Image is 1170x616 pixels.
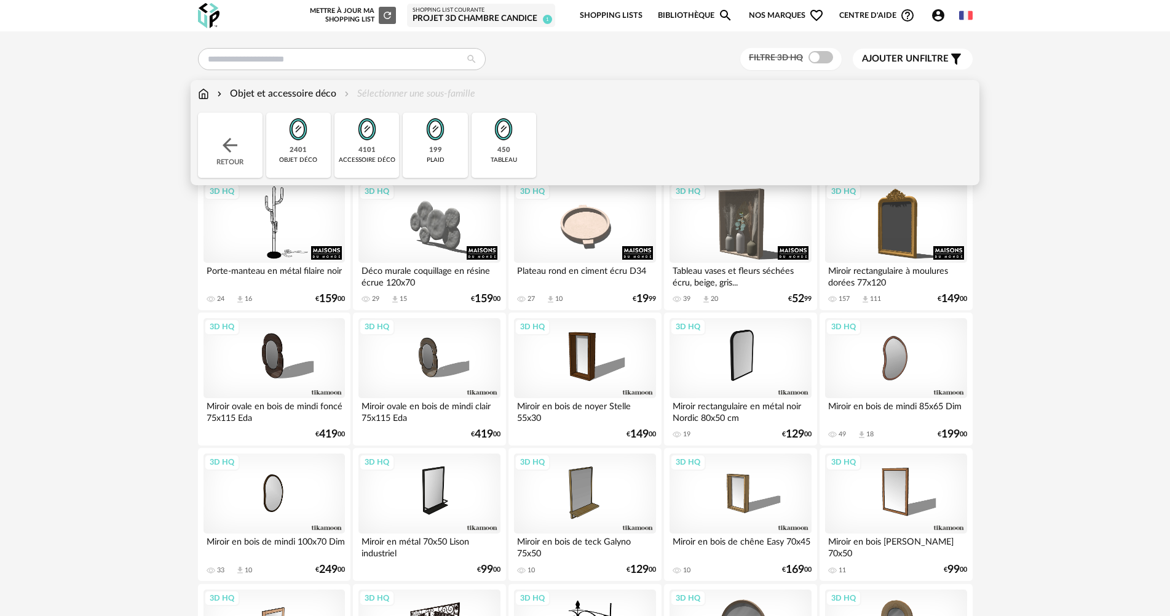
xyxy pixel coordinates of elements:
div: accessoire déco [339,156,395,164]
img: Miroir.png [282,113,315,146]
div: 3D HQ [515,590,550,606]
div: 3D HQ [515,319,550,335]
div: Miroir rectangulaire à moulures dorées 77x120 [825,263,966,287]
div: 19 [683,430,690,439]
a: 3D HQ Miroir en bois de mindi 100x70 Dim 33 Download icon 10 €24900 [198,448,350,581]
div: Shopping List courante [413,7,550,14]
a: 3D HQ Miroir rectangulaire en métal noir Nordic 80x50 cm 19 €12900 [664,313,816,446]
img: Miroir.png [350,113,384,146]
span: Heart Outline icon [809,8,824,23]
div: Miroir ovale en bois de mindi foncé 75x115 Eda [204,398,345,423]
div: 3D HQ [204,590,240,606]
div: Miroir en bois de teck Galyno 75x50 [514,534,655,558]
a: 3D HQ Miroir en bois de noyer Stelle 55x30 €14900 [508,313,661,446]
span: Download icon [857,430,866,439]
span: Nos marques [749,1,824,30]
img: svg+xml;base64,PHN2ZyB3aWR0aD0iMTYiIGhlaWdodD0iMTYiIHZpZXdCb3g9IjAgMCAxNiAxNiIgZmlsbD0ibm9uZSIgeG... [215,87,224,101]
div: tableau [491,156,517,164]
span: Magnify icon [718,8,733,23]
div: 11 [839,566,846,575]
a: 3D HQ Tableau vases et fleurs séchées écru, beige, gris... 39 Download icon 20 €5299 [664,177,816,310]
a: 3D HQ Miroir ovale en bois de mindi foncé 75x115 Eda €41900 [198,313,350,446]
span: 149 [941,295,960,303]
span: Help Circle Outline icon [900,8,915,23]
a: 3D HQ Miroir ovale en bois de mindi clair 75x115 Eda €41900 [353,313,505,446]
img: fr [959,9,973,22]
div: Miroir en bois [PERSON_NAME] 70x50 [825,534,966,558]
a: 3D HQ Miroir en bois de teck Galyno 75x50 10 €12900 [508,448,661,581]
span: filtre [862,53,949,65]
div: 450 [497,146,510,155]
a: 3D HQ Miroir en bois de chêne Easy 70x45 10 €16900 [664,448,816,581]
span: Refresh icon [382,12,393,18]
div: 15 [400,295,407,303]
div: 3D HQ [359,183,395,199]
div: Porte-manteau en métal filaire noir [204,263,345,287]
div: 3D HQ [515,183,550,199]
div: 3D HQ [826,319,861,335]
div: € 00 [477,566,500,574]
span: 169 [786,566,804,574]
div: 33 [217,566,224,575]
span: Filter icon [949,52,963,66]
div: 29 [372,295,379,303]
div: 10 [528,566,535,575]
div: € 00 [315,430,345,439]
div: 3D HQ [826,183,861,199]
div: 3D HQ [515,454,550,470]
span: 99 [481,566,493,574]
span: Account Circle icon [931,8,951,23]
button: Ajouter unfiltre Filter icon [853,49,973,70]
div: 4101 [358,146,376,155]
span: Account Circle icon [931,8,946,23]
img: Miroir.png [487,113,520,146]
div: 3D HQ [670,183,706,199]
span: 159 [319,295,338,303]
div: € 00 [627,566,656,574]
div: 24 [217,295,224,303]
span: 149 [630,430,649,439]
div: 3D HQ [204,319,240,335]
div: Retour [198,113,263,178]
a: 3D HQ Miroir en métal 70x50 Lison industriel €9900 [353,448,505,581]
a: 3D HQ Miroir en bois [PERSON_NAME] 70x50 11 €9900 [820,448,972,581]
div: 10 [683,566,690,575]
span: Download icon [861,295,870,304]
div: 2401 [290,146,307,155]
span: 19 [636,295,649,303]
div: 3D HQ [670,590,706,606]
div: 3D HQ [204,183,240,199]
div: € 00 [782,430,812,439]
div: € 00 [315,566,345,574]
span: 1 [543,15,552,24]
span: 199 [941,430,960,439]
div: 16 [245,295,252,303]
div: 3D HQ [359,319,395,335]
span: 419 [319,430,338,439]
a: Shopping Lists [580,1,642,30]
img: Miroir.png [419,113,452,146]
div: € 00 [938,430,967,439]
div: € 00 [782,566,812,574]
div: 10 [245,566,252,575]
div: 3D HQ [204,454,240,470]
a: Shopping List courante Projet 3D Chambre Candice 1 [413,7,550,25]
div: € 99 [788,295,812,303]
span: 159 [475,295,493,303]
div: Miroir ovale en bois de mindi clair 75x115 Eda [358,398,500,423]
div: 3D HQ [670,319,706,335]
div: 49 [839,430,846,439]
div: objet déco [279,156,317,164]
a: 3D HQ Porte-manteau en métal filaire noir 24 Download icon 16 €15900 [198,177,350,310]
div: 10 [555,295,563,303]
a: 3D HQ Miroir rectangulaire à moulures dorées 77x120 157 Download icon 111 €14900 [820,177,972,310]
span: Filtre 3D HQ [749,54,803,62]
span: 52 [792,295,804,303]
span: 99 [947,566,960,574]
div: 20 [711,295,718,303]
div: 39 [683,295,690,303]
div: € 00 [938,295,967,303]
span: Download icon [546,295,555,304]
div: plaid [427,156,445,164]
div: Miroir rectangulaire en métal noir Nordic 80x50 cm [670,398,811,423]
